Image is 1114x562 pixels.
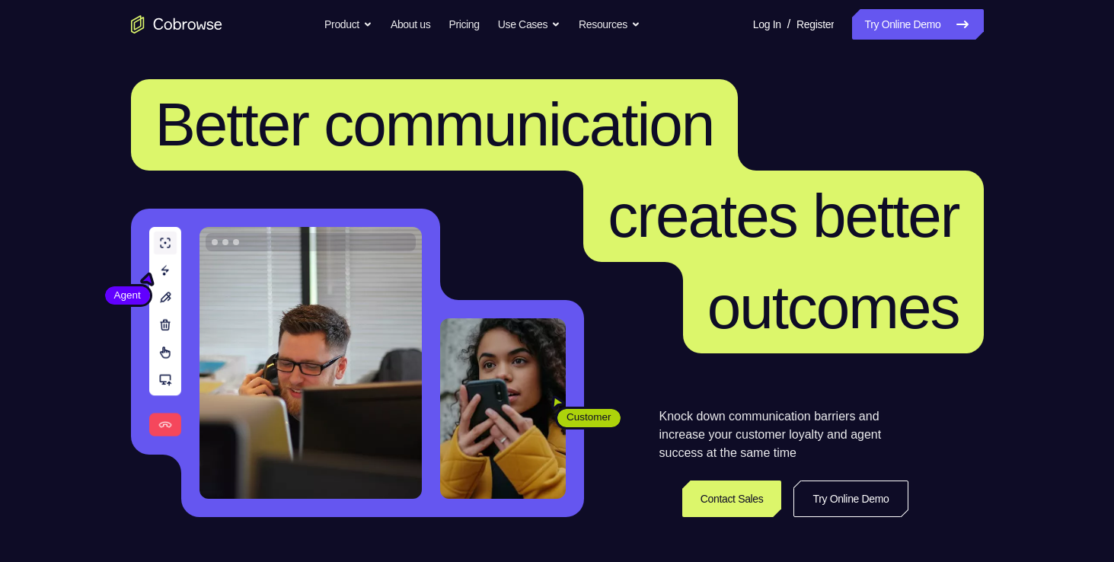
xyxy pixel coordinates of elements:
p: Knock down communication barriers and increase your customer loyalty and agent success at the sam... [659,407,908,462]
a: Go to the home page [131,15,222,34]
button: Product [324,9,372,40]
span: outcomes [707,273,959,341]
a: Log In [753,9,781,40]
img: A customer support agent talking on the phone [199,227,422,499]
img: A customer holding their phone [440,318,566,499]
a: Try Online Demo [852,9,983,40]
a: Register [796,9,834,40]
a: About us [391,9,430,40]
button: Use Cases [498,9,560,40]
button: Resources [579,9,640,40]
a: Contact Sales [682,481,782,517]
span: / [787,15,790,34]
span: creates better [608,182,959,250]
a: Try Online Demo [793,481,908,517]
span: Better communication [155,91,714,158]
a: Pricing [448,9,479,40]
